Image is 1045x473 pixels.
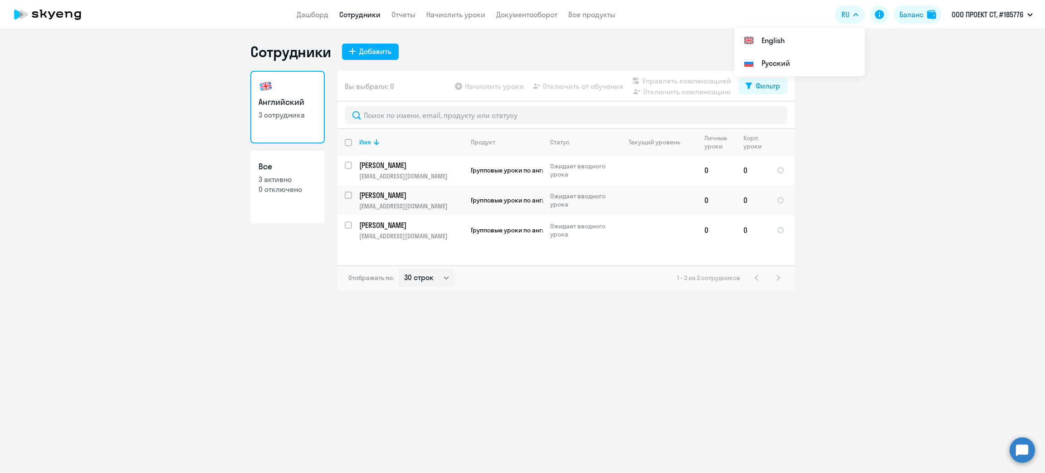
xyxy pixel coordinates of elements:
[391,10,415,19] a: Отчеты
[550,138,570,146] div: Статус
[756,80,780,91] div: Фильтр
[359,190,462,200] p: [PERSON_NAME]
[568,10,615,19] a: Все продукты
[345,81,394,92] span: Вы выбрали: 0
[743,35,754,46] img: English
[697,215,736,245] td: 0
[471,166,634,174] span: Групповые уроки по английскому языку для взрослых
[894,5,942,24] button: Балансbalance
[345,106,787,124] input: Поиск по имени, email, продукту или статусу
[899,9,923,20] div: Баланс
[250,151,325,223] a: Все3 активно0 отключено
[736,155,769,185] td: 0
[359,220,463,230] a: [PERSON_NAME]
[359,232,463,240] p: [EMAIL_ADDRESS][DOMAIN_NAME]
[835,5,865,24] button: RU
[471,138,495,146] div: Продукт
[677,274,740,282] span: 1 - 3 из 3 сотрудников
[952,9,1024,20] p: ООО ПРОЕКТ СТ, #185776
[359,138,371,146] div: Имя
[550,222,612,238] p: Ожидает вводного урока
[841,9,850,20] span: RU
[629,138,680,146] div: Текущий уровень
[496,10,557,19] a: Документооборот
[359,46,391,57] div: Добавить
[359,190,463,200] a: [PERSON_NAME]
[704,134,736,150] div: Личные уроки
[250,71,325,143] a: Английский3 сотрудника
[947,4,1037,25] button: ООО ПРОЕКТ СТ, #185776
[743,134,769,150] div: Корп. уроки
[339,10,381,19] a: Сотрудники
[550,138,612,146] div: Статус
[259,174,317,184] p: 3 активно
[927,10,936,19] img: balance
[359,220,462,230] p: [PERSON_NAME]
[359,160,462,170] p: [PERSON_NAME]
[697,155,736,185] td: 0
[697,185,736,215] td: 0
[471,226,634,234] span: Групповые уроки по английскому языку для взрослых
[259,184,317,194] p: 0 отключено
[550,162,612,178] p: Ожидает вводного урока
[259,96,317,108] h3: Английский
[348,274,394,282] span: Отображать по:
[550,192,612,208] p: Ожидает вводного урока
[471,138,542,146] div: Продукт
[738,78,787,94] button: Фильтр
[297,10,328,19] a: Дашборд
[704,134,730,150] div: Личные уроки
[734,27,865,76] ul: RU
[250,43,331,61] h1: Сотрудники
[259,110,317,120] p: 3 сотрудника
[359,202,463,210] p: [EMAIL_ADDRESS][DOMAIN_NAME]
[259,79,273,94] img: english
[426,10,485,19] a: Начислить уроки
[743,134,763,150] div: Корп. уроки
[259,161,317,172] h3: Все
[359,160,463,170] a: [PERSON_NAME]
[743,58,754,69] img: Русский
[471,196,634,204] span: Групповые уроки по английскому языку для взрослых
[359,172,463,180] p: [EMAIL_ADDRESS][DOMAIN_NAME]
[620,138,697,146] div: Текущий уровень
[736,215,769,245] td: 0
[342,44,399,60] button: Добавить
[736,185,769,215] td: 0
[359,138,463,146] div: Имя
